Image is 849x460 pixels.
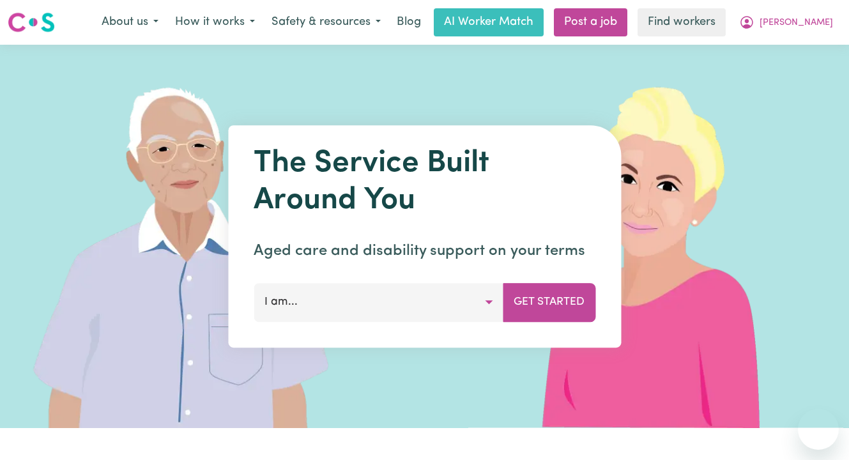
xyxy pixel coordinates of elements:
[760,16,833,30] span: [PERSON_NAME]
[263,9,389,36] button: Safety & resources
[93,9,167,36] button: About us
[254,283,503,321] button: I am...
[798,409,839,450] iframe: Button to launch messaging window
[389,8,429,36] a: Blog
[254,146,595,219] h1: The Service Built Around You
[8,8,55,37] a: Careseekers logo
[638,8,726,36] a: Find workers
[554,8,627,36] a: Post a job
[167,9,263,36] button: How it works
[731,9,841,36] button: My Account
[8,11,55,34] img: Careseekers logo
[503,283,595,321] button: Get Started
[434,8,544,36] a: AI Worker Match
[254,240,595,263] p: Aged care and disability support on your terms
